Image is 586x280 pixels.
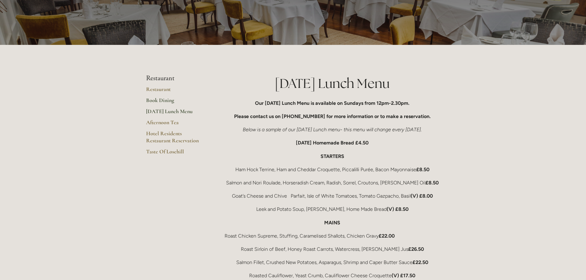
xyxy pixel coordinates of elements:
[225,258,440,266] p: Salmon Fillet, Crushed New Potatoes, Asparagus, Shrimp and Caper Butter Sauce
[225,245,440,253] p: Roast Sirloin of Beef, Honey Roast Carrots, Watercress, [PERSON_NAME] Jus
[296,140,369,146] strong: [DATE] Homemade Bread £4.50
[225,165,440,174] p: Ham Hock Terrine, Ham and Cheddar Croquette, Piccalilli Purée, Bacon Mayonnaise
[225,205,440,213] p: Leek and Potato Soup, [PERSON_NAME], Home Made Bread
[146,108,205,119] a: [DATE] Lunch Menu
[413,259,428,265] strong: £22.50
[392,273,415,278] strong: (V) £17.50
[225,74,440,93] h1: [DATE] Lunch Menu
[379,233,395,239] strong: £22.00
[255,100,409,106] strong: Our [DATE] Lunch Menu is available on Sundays from 12pm-2.30pm.
[146,86,205,97] a: Restaurant
[225,192,440,200] p: Goat’s Cheese and Chive Parfait, Isle of White Tomatoes, Tomato Gazpacho, Basil
[225,179,440,187] p: Salmon and Nori Roulade, Horseradish Cream, Radish, Sorrel, Croutons, [PERSON_NAME] Oil
[146,97,205,108] a: Book Dining
[146,148,205,159] a: Taste Of Losehill
[243,127,422,132] em: Below is a sample of our [DATE] Lunch menu- this menu will change every [DATE].
[411,193,433,199] strong: (V) £8.00
[324,220,340,226] strong: MAINS
[234,113,431,119] strong: Please contact us on [PHONE_NUMBER] for more information or to make a reservation.
[146,119,205,130] a: Afternoon Tea
[416,167,429,172] strong: £8.50
[225,232,440,240] p: Roast Chicken Supreme, Stuffing, Caramelised Shallots, Chicken Gravy
[321,153,344,159] strong: STARTERS
[387,206,409,212] strong: (V) £8.50
[408,246,424,252] strong: £26.50
[146,74,205,82] li: Restaurant
[225,271,440,280] p: Roasted Cauliflower, Yeast Crumb, Cauliflower Cheese Croquette
[146,130,205,148] a: Hotel Residents Restaurant Reservation
[425,180,439,186] strong: £8.50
